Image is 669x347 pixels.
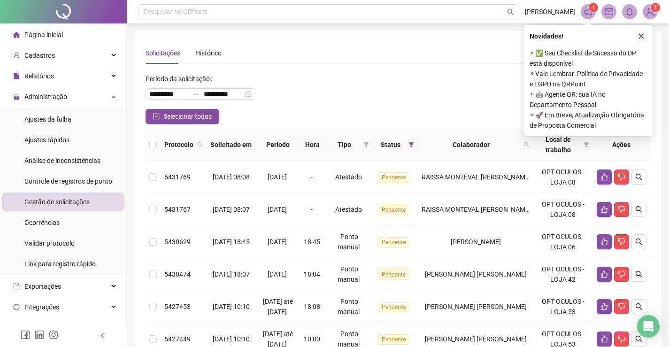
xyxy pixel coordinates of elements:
[530,48,647,69] span: ⚬ ✅ Seu Checklist de Sucesso do DP está disponível
[13,52,20,59] span: user-add
[35,330,44,339] span: linkedin
[13,93,20,100] span: lock
[164,139,193,150] span: Protocolo
[338,265,360,283] span: Ponto manual
[338,233,360,251] span: Ponto manual
[268,173,287,181] span: [DATE]
[422,206,531,213] span: RAISSA MONTEVAL [PERSON_NAME]
[600,173,608,181] span: like
[425,335,527,343] span: [PERSON_NAME] [PERSON_NAME]
[195,138,205,152] span: search
[13,31,20,38] span: home
[618,206,625,213] span: dislike
[635,238,643,246] span: search
[363,142,369,147] span: filter
[311,206,313,213] span: -
[146,109,219,124] button: Selecionar todos
[164,238,191,246] span: 5430629
[618,335,625,343] span: dislike
[584,142,589,147] span: filter
[24,219,60,226] span: Ocorrências
[13,283,20,290] span: export
[213,173,250,181] span: [DATE] 08:08
[311,173,313,181] span: -
[24,303,59,311] span: Integrações
[530,31,563,41] span: Novidades !
[635,335,643,343] span: search
[304,270,320,278] span: 18:04
[197,142,203,147] span: search
[597,139,646,150] div: Ações
[530,89,647,110] span: ⚬ 🤖 Agente QR: sua IA no Departamento Pessoal
[192,90,200,98] span: to
[600,270,608,278] span: like
[13,304,20,310] span: sync
[13,73,20,79] span: file
[100,332,106,339] span: left
[329,139,360,150] span: Tipo
[153,113,160,120] span: check-square
[530,69,647,89] span: ⚬ Vale Lembrar: Política de Privacidade e LGPD na QRPoint
[207,129,256,161] th: Solicitado em
[378,270,409,280] span: Pendente
[378,334,409,345] span: Pendente
[256,129,300,161] th: Período
[530,110,647,131] span: ⚬ 🚀 Em Breve, Atualização Obrigatória de Proposta Comercial
[425,303,527,310] span: [PERSON_NAME] [PERSON_NAME]
[213,303,250,310] span: [DATE] 10:10
[625,8,634,16] span: bell
[24,72,54,80] span: Relatórios
[643,5,657,19] img: 83888
[635,270,643,278] span: search
[213,270,250,278] span: [DATE] 18:07
[263,298,293,316] span: [DATE] até [DATE]
[618,238,625,246] span: dislike
[24,177,112,185] span: Controle de registros de ponto
[378,302,409,312] span: Pendente
[654,4,657,11] span: 1
[24,116,71,123] span: Ajustes da folha
[163,111,212,122] span: Selecionar todos
[213,335,250,343] span: [DATE] 10:10
[146,71,216,86] label: Período da solicitação
[537,134,580,155] span: Local de trabalho
[24,283,61,290] span: Exportações
[637,315,660,338] div: Open Intercom Messenger
[584,8,592,16] span: notification
[618,270,625,278] span: dislike
[335,206,362,213] span: Atestado
[589,3,598,12] sup: 1
[582,132,591,157] span: filter
[422,139,520,150] span: Colaborador
[533,193,593,226] td: OPT OCULOS - LOJA 08
[533,226,593,258] td: OPT OCULOS - LOJA 06
[533,258,593,291] td: OPT OCULOS - LOJA 42
[268,270,287,278] span: [DATE]
[24,324,61,332] span: Agente de IA
[335,173,362,181] span: Atestado
[605,8,613,16] span: mail
[635,173,643,181] span: search
[422,173,531,181] span: RAISSA MONTEVAL [PERSON_NAME]
[300,129,325,161] th: Hora
[408,142,414,147] span: filter
[600,303,608,310] span: like
[146,48,180,58] div: Solicitações
[451,238,501,246] span: [PERSON_NAME]
[407,138,416,152] span: filter
[24,93,67,100] span: Administração
[24,198,90,206] span: Gestão de solicitações
[164,335,191,343] span: 5427449
[268,238,287,246] span: [DATE]
[533,291,593,323] td: OPT OCULOS - LOJA 53
[304,335,320,343] span: 10:00
[638,33,645,39] span: close
[24,260,96,268] span: Link para registro rápido
[24,52,55,59] span: Cadastros
[304,303,320,310] span: 18:08
[507,8,514,15] span: search
[213,238,250,246] span: [DATE] 18:45
[592,4,595,11] span: 1
[377,139,405,150] span: Status
[618,303,625,310] span: dislike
